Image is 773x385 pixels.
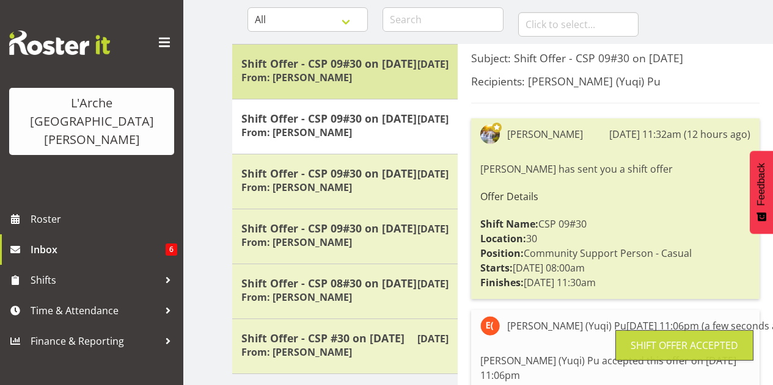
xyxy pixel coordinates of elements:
span: Feedback [756,163,767,206]
img: estelle-yuqi-pu11509.jpg [480,316,500,336]
h5: Shift Offer - CSP 09#30 on [DATE] [241,221,449,235]
strong: Location: [480,232,526,245]
span: Time & Attendance [31,301,159,320]
span: 6 [166,243,177,256]
h5: Recipients: [PERSON_NAME] (Yuqi) Pu [471,74,760,88]
p: [DATE] [417,221,449,236]
div: [PERSON_NAME] (Yuqi) Pu [507,318,626,333]
h5: Shift Offer - CSP 09#30 on [DATE] [241,112,449,125]
h6: Offer Details [480,191,750,202]
span: Inbox [31,240,166,259]
h5: Shift Offer - CSP #30 on [DATE] [241,331,449,345]
strong: Finishes: [480,276,524,289]
h6: From: [PERSON_NAME] [241,236,352,248]
img: Rosterit website logo [9,31,110,55]
div: [PERSON_NAME] [507,127,583,142]
div: L'Arche [GEOGRAPHIC_DATA][PERSON_NAME] [21,94,162,149]
span: Roster [31,210,177,228]
input: Search [383,7,503,32]
h5: Shift Offer - CSP 08#30 on [DATE] [241,276,449,290]
strong: Position: [480,246,524,260]
p: [DATE] [417,167,449,181]
h6: From: [PERSON_NAME] [241,126,352,139]
img: aizza-garduque4b89473dfc6c768e6a566f2329987521.png [480,124,500,144]
h5: Shift Offer - CSP 09#30 on [DATE] [241,57,449,70]
h6: From: [PERSON_NAME] [241,71,352,84]
span: Finance & Reporting [31,332,159,350]
div: [DATE] 11:32am (12 hours ago) [609,127,750,142]
p: [DATE] [417,276,449,291]
div: [PERSON_NAME] has sent you a shift offer CSP 09#30 30 Community Support Person - Casual [DATE] 08... [480,159,750,293]
button: Feedback - Show survey [750,151,773,234]
input: Click to select... [518,12,639,37]
p: [DATE] [417,112,449,126]
h5: Subject: Shift Offer - CSP 09#30 on [DATE] [471,51,760,65]
p: [DATE] [417,331,449,346]
strong: Shift Name: [480,217,538,231]
strong: Starts: [480,261,513,275]
h5: Shift Offer - CSP 09#30 on [DATE] [241,167,449,180]
div: Shift Offer Accepted [631,338,738,353]
h6: From: [PERSON_NAME] [241,291,352,303]
h6: From: [PERSON_NAME] [241,181,352,193]
span: Shifts [31,271,159,289]
p: [DATE] [417,57,449,71]
h6: From: [PERSON_NAME] [241,346,352,358]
